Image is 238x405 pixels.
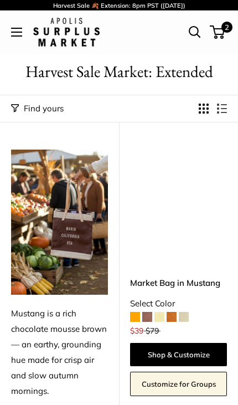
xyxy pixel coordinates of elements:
button: Filter collection [11,101,64,116]
button: Display products as grid [199,104,209,114]
div: Select Color [130,296,227,311]
span: $39 [130,326,143,336]
button: Display products as list [217,104,227,114]
a: Market Bag in MustangMarket Bag in Mustang [130,150,227,247]
img: Mustang is a rich chocolate mousse brown — an earthy, grounding hue made for crisp air and slow a... [11,150,108,295]
img: Apolis: Surplus Market [33,18,100,46]
a: Customize for Groups [130,372,227,396]
a: 2 [211,25,225,39]
span: $79 [146,326,159,336]
a: Shop & Customize [130,343,227,366]
h1: Harvest Sale Market: Extended [11,60,227,83]
div: Mustang is a rich chocolate mousse brown — an earthy, grounding hue made for crisp air and slow a... [11,306,108,399]
a: Market Bag in Mustang [130,276,227,289]
a: Open search [189,26,201,38]
span: 2 [221,22,232,33]
button: Open menu [11,28,22,37]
